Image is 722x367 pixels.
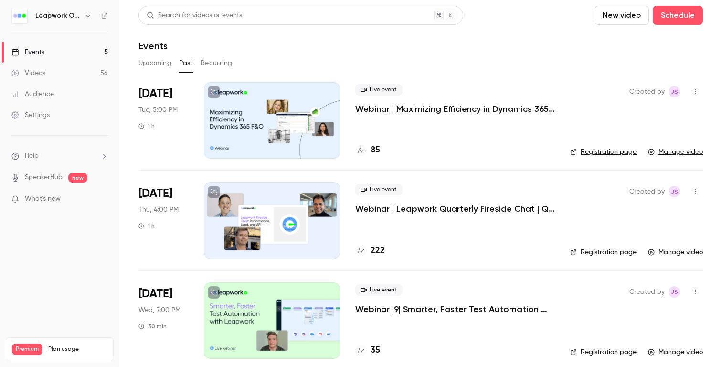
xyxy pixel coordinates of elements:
div: Settings [11,110,50,120]
span: Created by [629,286,665,298]
span: Tue, 5:00 PM [138,105,178,115]
span: [DATE] [138,286,172,302]
span: Wed, 7:00 PM [138,305,180,315]
button: Upcoming [138,55,171,71]
span: Jaynesh Singh [669,286,680,298]
span: Thu, 4:00 PM [138,205,179,215]
a: Webinar | Maximizing Efficiency in Dynamics 365 | Q3 2025 [355,103,555,115]
h6: Leapwork Online Event [35,11,80,21]
a: Manage video [648,147,703,157]
a: Registration page [570,347,637,357]
a: 85 [355,144,380,157]
span: Created by [629,86,665,97]
button: New video [595,6,649,25]
span: Live event [355,184,403,195]
span: [DATE] [138,186,172,201]
a: SpeakerHub [25,173,63,183]
span: Plan usage [48,345,107,353]
div: Audience [11,89,54,99]
span: Jaynesh Singh [669,186,680,197]
h4: 35 [371,344,380,357]
div: Sep 25 Thu, 10:00 AM (America/New York) [138,182,189,259]
button: Recurring [201,55,233,71]
div: Events [11,47,44,57]
div: 30 min [138,323,167,330]
span: Help [25,151,39,161]
a: 35 [355,344,380,357]
div: Sep 30 Tue, 11:00 AM (America/New York) [138,82,189,159]
a: Manage video [648,347,703,357]
span: JS [671,86,678,97]
span: new [68,173,87,183]
li: help-dropdown-opener [11,151,108,161]
a: Webinar | Leapwork Quarterly Fireside Chat | Q3 2025 [355,203,555,215]
div: Videos [11,68,45,78]
div: Search for videos or events [147,11,242,21]
span: Premium [12,344,42,355]
div: 1 h [138,222,155,230]
iframe: Noticeable Trigger [96,195,108,204]
span: Live event [355,84,403,96]
a: Webinar |9| Smarter, Faster Test Automation with Leapwork | [GEOGRAPHIC_DATA] | Q3 2025 [355,303,555,315]
span: [DATE] [138,86,172,101]
a: Registration page [570,248,637,257]
a: Registration page [570,147,637,157]
div: Sep 24 Wed, 1:00 PM (America/New York) [138,282,189,359]
h4: 222 [371,244,385,257]
img: Leapwork Online Event [12,8,27,23]
h1: Events [138,40,168,52]
span: Live event [355,284,403,296]
span: Jaynesh Singh [669,86,680,97]
button: Past [179,55,193,71]
div: 1 h [138,122,155,130]
span: JS [671,186,678,197]
span: Created by [629,186,665,197]
a: 222 [355,244,385,257]
button: Schedule [653,6,703,25]
span: JS [671,286,678,298]
span: What's new [25,194,61,204]
a: Manage video [648,248,703,257]
h4: 85 [371,144,380,157]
